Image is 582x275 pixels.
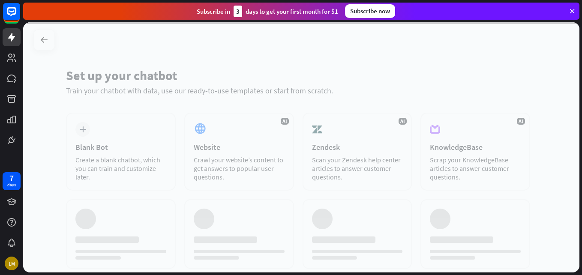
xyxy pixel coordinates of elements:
[234,6,242,17] div: 3
[5,257,18,270] div: LM
[197,6,338,17] div: Subscribe in days to get your first month for $1
[345,4,395,18] div: Subscribe now
[7,182,16,188] div: days
[9,174,14,182] div: 7
[3,172,21,190] a: 7 days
